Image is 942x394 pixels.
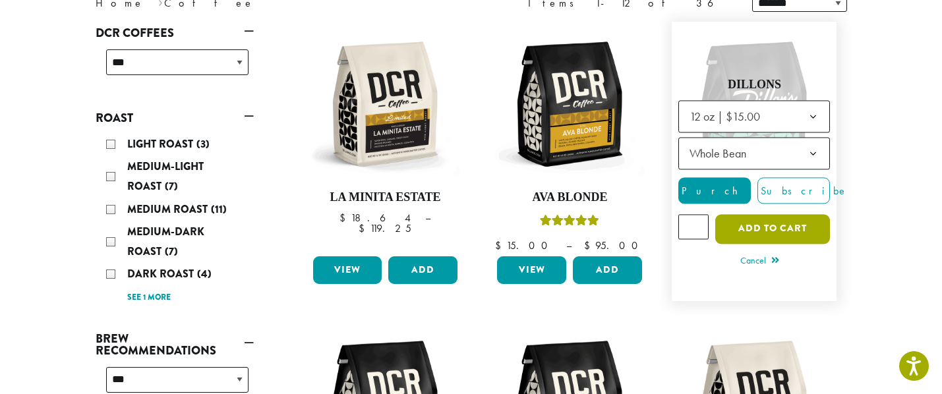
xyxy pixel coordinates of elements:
span: $ [495,239,506,252]
a: View [313,256,382,284]
button: Add [573,256,642,284]
span: Whole Bean [690,146,746,161]
div: Roast [96,129,254,312]
bdi: 18.64 [339,211,413,225]
img: DCR-12oz-La-Minita-Estate-Stock-scaled.png [309,28,461,180]
a: See 1 more [127,291,171,304]
span: (3) [196,136,210,152]
span: $ [584,239,595,252]
span: Purchase [679,184,790,198]
bdi: 119.25 [359,221,411,235]
span: Whole Bean [684,140,759,166]
span: Subscribe [758,184,848,198]
div: DCR Coffees [96,44,254,91]
button: Add [388,256,457,284]
a: Brew Recommendations [96,327,254,362]
span: $ [359,221,370,235]
span: Light Roast [127,136,196,152]
a: Ava BlondeRated 5.00 out of 5 [494,28,645,251]
h4: La Minita Estate [310,190,461,205]
h4: Ava Blonde [494,190,645,205]
input: Product quantity [678,214,709,239]
bdi: 15.00 [495,239,554,252]
a: Rated 5.00 out of 5 [678,28,830,295]
h4: Dillons [678,78,830,92]
span: Whole Bean [678,137,830,169]
a: Roast [96,107,254,129]
a: DCR Coffees [96,22,254,44]
span: Medium-Light Roast [127,159,204,194]
span: (7) [165,179,178,194]
span: Medium Roast [127,202,211,217]
span: 12 oz | $15.00 [690,109,760,124]
a: View [497,256,566,284]
a: La Minita Estate [310,28,461,251]
button: Add to cart [715,214,830,244]
bdi: 95.00 [584,239,644,252]
span: Dark Roast [127,266,197,281]
span: 12 oz | $15.00 [678,100,830,132]
span: $ [339,211,351,225]
span: – [566,239,572,252]
span: (7) [165,244,178,259]
span: 12 oz | $15.00 [684,103,773,129]
img: DCR-12oz-Ava-Blonde-Stock-scaled.png [494,28,645,180]
span: – [425,211,430,225]
span: (11) [211,202,227,217]
a: Cancel [740,252,779,271]
span: (4) [197,266,212,281]
span: Medium-Dark Roast [127,224,204,259]
div: Rated 5.00 out of 5 [540,213,599,233]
